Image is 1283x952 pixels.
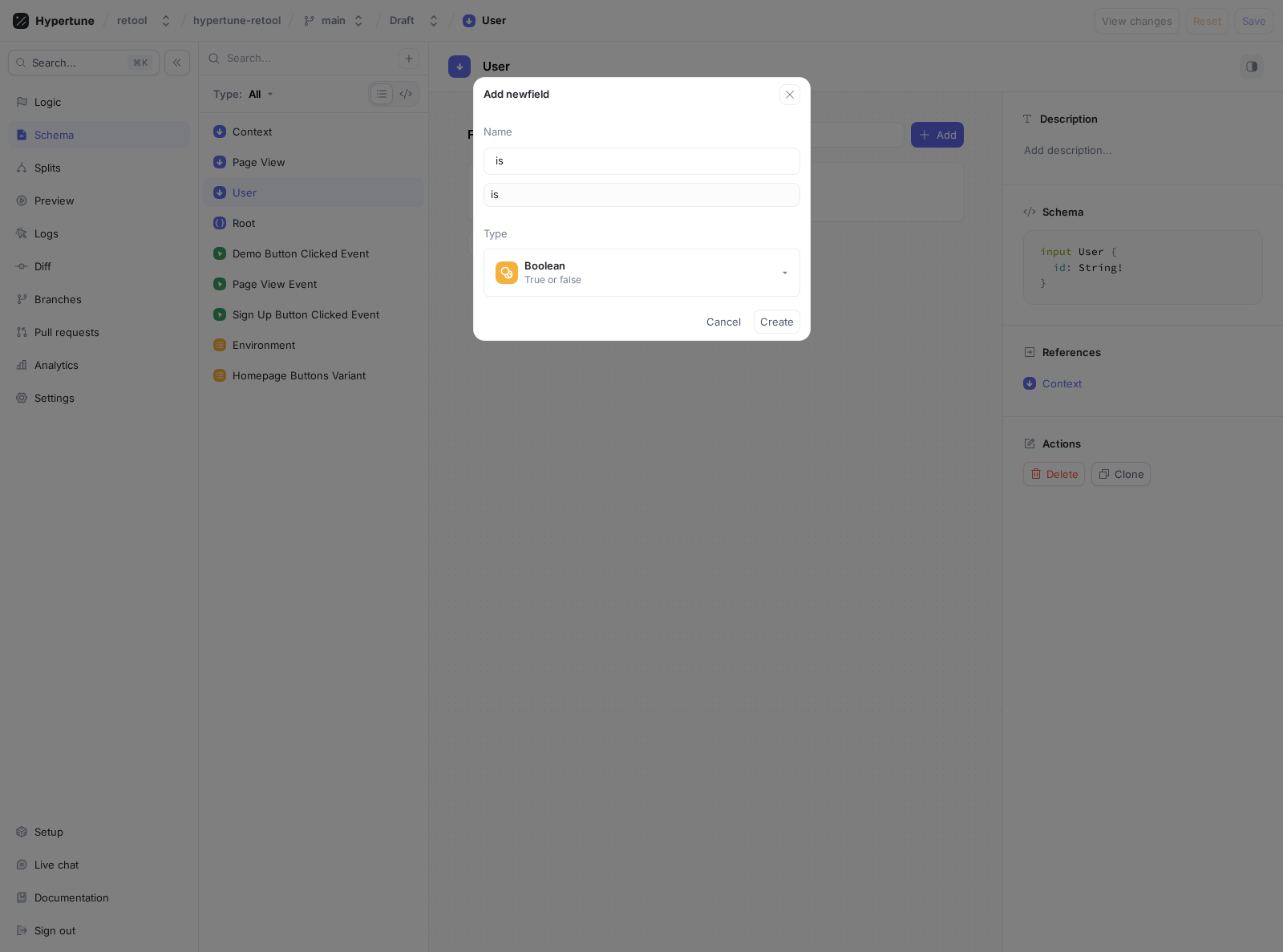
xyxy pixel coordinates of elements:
[700,310,747,334] button: Cancel
[524,273,581,286] div: True or false
[484,124,800,140] p: Name
[760,317,794,326] span: Create
[706,317,741,326] span: Cancel
[484,87,549,103] p: Add new field
[524,259,581,273] div: Boolean
[496,153,788,169] input: Enter a name for this field
[754,310,800,334] button: Create
[484,226,800,242] p: Type
[484,249,800,297] button: BooleanTrue or false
